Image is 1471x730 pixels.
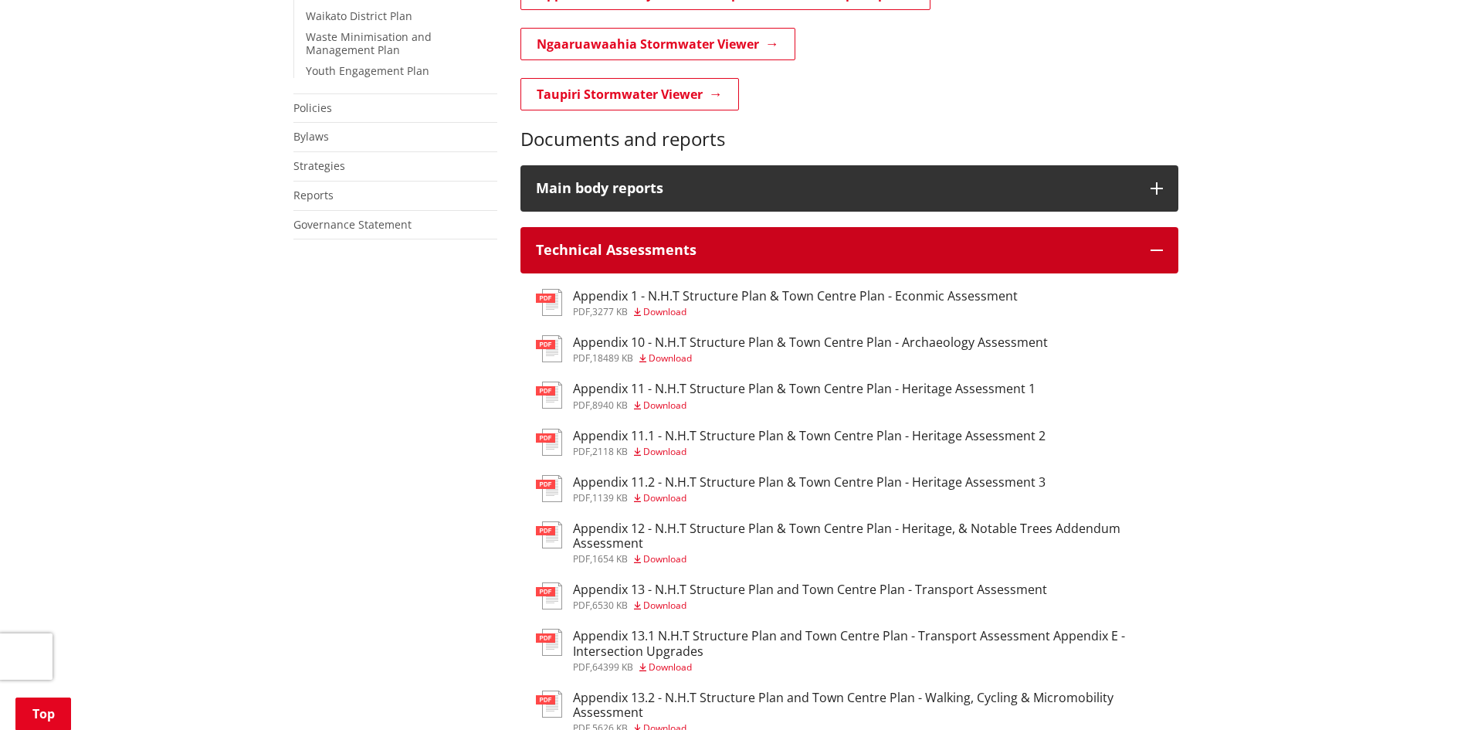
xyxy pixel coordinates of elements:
span: Download [649,660,692,674]
span: pdf [573,399,590,412]
a: Policies [293,100,332,115]
span: Download [643,399,686,412]
div: , [573,555,1163,564]
span: pdf [573,552,590,565]
div: , [573,663,1163,672]
span: pdf [573,599,590,612]
a: Appendix 1 - N.H.T Structure Plan & Town Centre Plan - Econmic Assessment pdf,3277 KB Download [536,289,1018,317]
span: 1139 KB [592,491,628,504]
span: Download [643,445,686,458]
span: 8940 KB [592,399,628,412]
a: Appendix 11.2 - N.H.T Structure Plan & Town Centre Plan - Heritage Assessment 3 pdf,1139 KB Download [536,475,1046,503]
span: pdf [573,491,590,504]
span: 6530 KB [592,599,628,612]
a: Appendix 10 - N.H.T Structure Plan & Town Centre Plan - Archaeology Assessment pdf,18489 KB Download [536,335,1048,363]
h3: Appendix 10 - N.H.T Structure Plan & Town Centre Plan - Archaeology Assessment [573,335,1048,350]
img: document-pdf.svg [536,582,562,609]
a: Top [15,698,71,730]
span: Download [643,491,686,504]
a: Strategies [293,158,345,173]
button: Main body reports [520,165,1178,212]
span: Download [643,305,686,318]
a: Taupiri Stormwater Viewer [520,78,739,110]
img: document-pdf.svg [536,335,562,362]
h3: Documents and reports [520,128,1178,151]
span: 3277 KB [592,305,628,318]
p: Technical Assessments [536,243,1135,258]
button: Technical Assessments [520,227,1178,273]
h3: Appendix 12 - N.H.T Structure Plan & Town Centre Plan - Heritage, & Notable Trees Addendum Assess... [573,521,1163,551]
a: Waikato District Plan [306,8,412,23]
img: document-pdf.svg [536,382,562,409]
span: pdf [573,660,590,674]
img: document-pdf.svg [536,521,562,548]
div: , [573,494,1046,503]
img: document-pdf.svg [536,691,562,718]
span: 64399 KB [592,660,633,674]
span: 2118 KB [592,445,628,458]
span: pdf [573,351,590,365]
div: , [573,307,1018,317]
h3: Appendix 13 - N.H.T Structure Plan and Town Centre Plan - Transport Assessment [573,582,1047,597]
span: Download [649,351,692,365]
iframe: Messenger Launcher [1400,665,1456,721]
a: Waste Minimisation and Management Plan [306,29,432,57]
a: Appendix 11 - N.H.T Structure Plan & Town Centre Plan - Heritage Assessment 1 pdf,8940 KB Download [536,382,1035,409]
img: document-pdf.svg [536,429,562,456]
h3: Appendix 11.1 - N.H.T Structure Plan & Town Centre Plan - Heritage Assessment 2 [573,429,1046,443]
span: pdf [573,305,590,318]
div: , [573,447,1046,457]
img: document-pdf.svg [536,629,562,656]
span: 18489 KB [592,351,633,365]
a: Appendix 11.1 - N.H.T Structure Plan & Town Centre Plan - Heritage Assessment 2 pdf,2118 KB Download [536,429,1046,457]
div: Main body reports [536,181,1135,196]
a: Reports [293,188,334,202]
img: document-pdf.svg [536,289,562,316]
h3: Appendix 11 - N.H.T Structure Plan & Town Centre Plan - Heritage Assessment 1 [573,382,1035,396]
h3: Appendix 13.2 - N.H.T Structure Plan and Town Centre Plan - Walking, Cycling & Micromobility Asse... [573,691,1163,720]
h3: Appendix 13.1 N.H.T Structure Plan and Town Centre Plan - Transport Assessment Appendix E - Inter... [573,629,1163,658]
div: , [573,601,1047,610]
span: 1654 KB [592,552,628,565]
a: Appendix 12 - N.H.T Structure Plan & Town Centre Plan - Heritage, & Notable Trees Addendum Assess... [536,521,1163,564]
a: Youth Engagement Plan [306,63,429,78]
div: , [573,354,1048,363]
span: pdf [573,445,590,458]
a: Ngaaruawaahia Stormwater Viewer [520,28,795,60]
h3: Appendix 1 - N.H.T Structure Plan & Town Centre Plan - Econmic Assessment [573,289,1018,304]
span: Download [643,599,686,612]
div: , [573,401,1035,410]
a: Governance Statement [293,217,412,232]
h3: Appendix 11.2 - N.H.T Structure Plan & Town Centre Plan - Heritage Assessment 3 [573,475,1046,490]
img: document-pdf.svg [536,475,562,502]
a: Bylaws [293,129,329,144]
a: Appendix 13.1 N.H.T Structure Plan and Town Centre Plan - Transport Assessment Appendix E - Inter... [536,629,1163,671]
span: Download [643,552,686,565]
a: Appendix 13 - N.H.T Structure Plan and Town Centre Plan - Transport Assessment pdf,6530 KB Download [536,582,1047,610]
